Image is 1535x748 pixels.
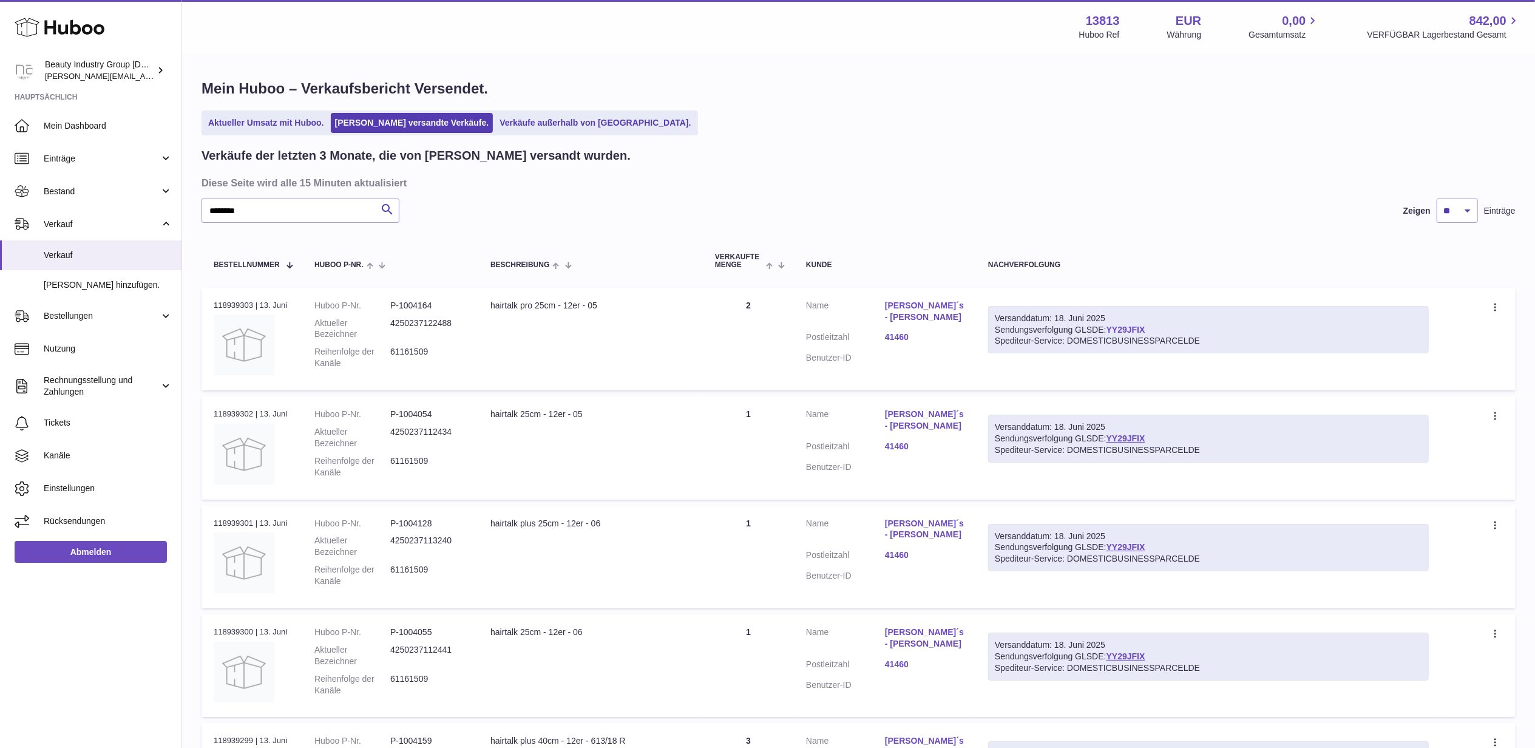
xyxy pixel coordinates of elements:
dt: Postleitzahl [806,659,885,673]
span: Gesamtumsatz [1249,29,1320,41]
div: hairtalk 25cm - 12er - 05 [490,409,691,420]
div: Spediteur-Service: DOMESTICBUSINESSPARCELDE [995,553,1422,565]
span: Huboo P-Nr. [314,261,364,269]
dt: Huboo P-Nr. [314,300,390,311]
strong: EUR [1176,13,1201,29]
dt: Benutzer-ID [806,461,885,473]
dd: 61161509 [390,346,466,369]
div: hairtalk plus 25cm - 12er - 06 [490,518,691,529]
div: hairtalk pro 25cm - 12er - 05 [490,300,691,311]
span: Kanäle [44,450,172,461]
a: 842,00 VERFÜGBAR Lagerbestand Gesamt [1367,13,1520,41]
dt: Name [806,627,885,653]
a: 41460 [885,441,964,452]
dd: 4250237113240 [390,535,466,558]
dt: Reihenfolge der Kanäle [314,346,390,369]
div: Spediteur-Service: DOMESTICBUSINESSPARCELDE [995,444,1422,456]
div: Versanddatum: 18. Juni 2025 [995,421,1422,433]
h1: Mein Huboo – Verkaufsbericht Versendet. [202,79,1516,98]
dd: 61161509 [390,673,466,696]
div: Beauty Industry Group [DOMAIN_NAME] [45,59,154,82]
td: 1 [703,614,794,717]
img: no-photo.jpg [214,424,274,484]
div: Währung [1167,29,1202,41]
div: Spediteur-Service: DOMESTICBUSINESSPARCELDE [995,662,1422,674]
span: Verkauf [44,250,172,261]
div: hairtalk plus 40cm - 12er - 613/18 R [490,735,691,747]
dd: P-1004128 [390,518,466,529]
dd: P-1004164 [390,300,466,311]
a: [PERSON_NAME]´s - [PERSON_NAME] [885,300,964,323]
dd: P-1004054 [390,409,466,420]
div: 118939303 | 13. Juni [214,300,290,311]
dt: Name [806,409,885,435]
a: 41460 [885,659,964,670]
dt: Huboo P-Nr. [314,735,390,747]
span: Einträge [1484,205,1516,217]
span: Verkaufte Menge [715,253,763,269]
a: YY29JFIX [1106,542,1145,552]
a: YY29JFIX [1106,325,1145,335]
div: 118939301 | 13. Juni [214,518,290,529]
span: [PERSON_NAME][EMAIL_ADDRESS][PERSON_NAME][DOMAIN_NAME] [45,71,308,81]
dt: Huboo P-Nr. [314,409,390,420]
span: Einträge [44,153,160,165]
div: Sendungsverfolgung GLSDE: [988,633,1429,681]
dt: Huboo P-Nr. [314,518,390,529]
span: VERFÜGBAR Lagerbestand Gesamt [1367,29,1520,41]
a: [PERSON_NAME]´s - [PERSON_NAME] [885,627,964,650]
dd: 4250237112441 [390,644,466,667]
div: hairtalk 25cm - 12er - 06 [490,627,691,638]
div: Sendungsverfolgung GLSDE: [988,415,1429,463]
a: [PERSON_NAME]´s - [PERSON_NAME] [885,409,964,432]
a: [PERSON_NAME]´s - [PERSON_NAME] [885,518,964,541]
div: 118939302 | 13. Juni [214,409,290,420]
a: Abmelden [15,541,167,563]
div: Spediteur-Service: DOMESTICBUSINESSPARCELDE [995,335,1422,347]
a: YY29JFIX [1106,651,1145,661]
td: 1 [703,396,794,499]
dd: 61161509 [390,564,466,587]
dt: Postleitzahl [806,549,885,564]
dt: Reihenfolge der Kanäle [314,564,390,587]
span: 0,00 [1283,13,1306,29]
div: Kunde [806,261,964,269]
dt: Benutzer-ID [806,570,885,582]
a: 41460 [885,549,964,561]
dt: Benutzer-ID [806,352,885,364]
h2: Verkäufe der letzten 3 Monate, die von [PERSON_NAME] versandt wurden. [202,148,631,164]
div: Versanddatum: 18. Juni 2025 [995,531,1422,542]
dd: P-1004055 [390,627,466,638]
a: Aktueller Umsatz mit Huboo. [204,113,328,133]
div: Sendungsverfolgung GLSDE: [988,306,1429,354]
div: Sendungsverfolgung GLSDE: [988,524,1429,572]
div: 118939300 | 13. Juni [214,627,290,637]
div: Versanddatum: 18. Juni 2025 [995,313,1422,324]
span: Rechnungsstellung und Zahlungen [44,375,160,398]
a: [PERSON_NAME] versandte Verkäufe. [331,113,493,133]
span: Verkauf [44,219,160,230]
dd: 4250237122488 [390,318,466,341]
span: Nutzung [44,343,172,355]
span: Bestellnummer [214,261,280,269]
img: no-photo.jpg [214,532,274,593]
img: no-photo.jpg [214,314,274,375]
a: 0,00 Gesamtumsatz [1249,13,1320,41]
span: Rücksendungen [44,515,172,527]
span: Beschreibung [490,261,549,269]
strong: 13813 [1086,13,1120,29]
dd: 4250237112434 [390,426,466,449]
dt: Huboo P-Nr. [314,627,390,638]
dt: Benutzer-ID [806,679,885,691]
dt: Name [806,518,885,544]
dd: 61161509 [390,455,466,478]
div: Nachverfolgung [988,261,1429,269]
span: [PERSON_NAME] hinzufügen. [44,279,172,291]
span: 842,00 [1469,13,1506,29]
dt: Postleitzahl [806,441,885,455]
a: YY29JFIX [1106,433,1145,443]
dt: Aktueller Bezeichner [314,644,390,667]
img: no-photo.jpg [214,642,274,702]
span: Tickets [44,417,172,429]
dt: Aktueller Bezeichner [314,535,390,558]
